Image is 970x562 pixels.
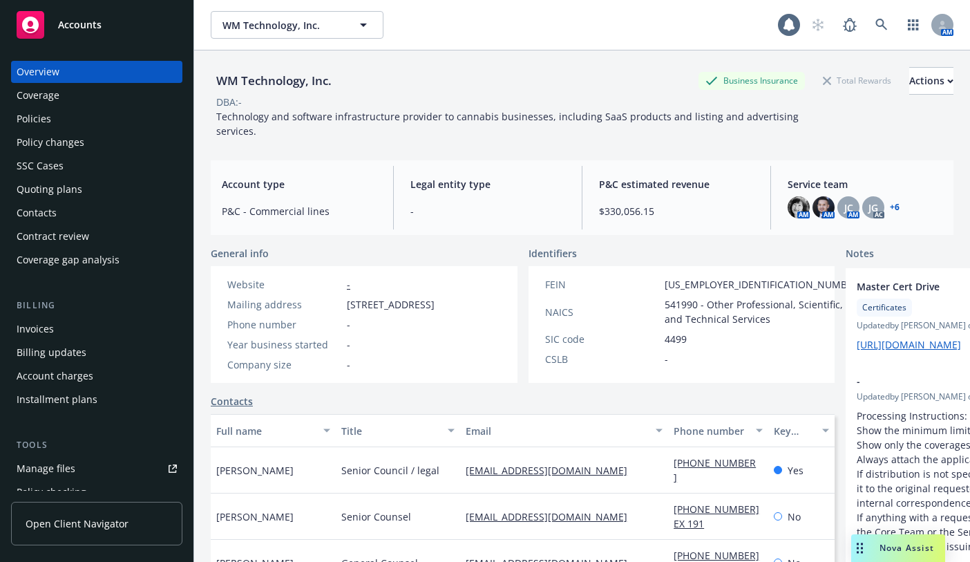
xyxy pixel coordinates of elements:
[26,516,129,531] span: Open Client Navigator
[211,11,383,39] button: WM Technology, Inc.
[599,177,754,191] span: P&C estimated revenue
[17,388,97,411] div: Installment plans
[460,414,668,447] button: Email
[11,438,182,452] div: Tools
[545,277,659,292] div: FEIN
[674,456,756,484] a: [PHONE_NUMBER]
[788,177,942,191] span: Service team
[17,131,84,153] div: Policy changes
[341,424,440,438] div: Title
[674,503,759,530] a: [PHONE_NUMBER] EX 191
[857,338,961,351] a: [URL][DOMAIN_NAME]
[665,297,862,326] span: 541990 - Other Professional, Scientific, and Technical Services
[11,481,182,503] a: Policy checking
[545,332,659,346] div: SIC code
[665,277,862,292] span: [US_EMPLOYER_IDENTIFICATION_NUMBER]
[227,317,341,332] div: Phone number
[698,72,805,89] div: Business Insurance
[668,414,768,447] button: Phone number
[17,84,59,106] div: Coverage
[788,463,803,478] span: Yes
[216,110,801,138] span: Technology and software infrastructure provider to cannabis businesses, including SaaS products a...
[410,177,565,191] span: Legal entity type
[11,341,182,364] a: Billing updates
[788,509,801,524] span: No
[17,155,64,177] div: SSC Cases
[336,414,461,447] button: Title
[211,72,337,90] div: WM Technology, Inc.
[216,509,294,524] span: [PERSON_NAME]
[17,481,86,503] div: Policy checking
[11,178,182,200] a: Quoting plans
[11,202,182,224] a: Contacts
[17,61,59,83] div: Overview
[879,542,934,554] span: Nova Assist
[227,337,341,352] div: Year business started
[17,458,75,480] div: Manage files
[836,11,864,39] a: Report a Bug
[211,394,253,409] a: Contacts
[812,196,835,218] img: photo
[17,178,82,200] div: Quoting plans
[545,305,659,319] div: NAICS
[216,95,242,109] div: DBA: -
[768,414,835,447] button: Key contact
[909,68,953,94] div: Actions
[545,352,659,366] div: CSLB
[804,11,832,39] a: Start snowing
[11,6,182,44] a: Accounts
[844,200,853,215] span: JC
[851,534,945,562] button: Nova Assist
[211,246,269,261] span: General info
[11,108,182,130] a: Policies
[347,337,350,352] span: -
[851,534,868,562] div: Drag to move
[11,249,182,271] a: Coverage gap analysis
[410,204,565,218] span: -
[11,318,182,340] a: Invoices
[11,365,182,387] a: Account charges
[11,225,182,247] a: Contract review
[466,424,647,438] div: Email
[17,249,120,271] div: Coverage gap analysis
[216,463,294,478] span: [PERSON_NAME]
[17,341,86,364] div: Billing updates
[599,204,754,218] span: $330,056.15
[11,84,182,106] a: Coverage
[347,297,435,312] span: [STREET_ADDRESS]
[665,352,668,366] span: -
[11,388,182,411] a: Installment plans
[11,299,182,312] div: Billing
[347,357,350,372] span: -
[17,318,54,340] div: Invoices
[17,365,93,387] div: Account charges
[909,67,953,95] button: Actions
[862,301,906,314] span: Certificates
[227,277,341,292] div: Website
[11,131,182,153] a: Policy changes
[816,72,898,89] div: Total Rewards
[227,297,341,312] div: Mailing address
[665,332,687,346] span: 4499
[17,202,57,224] div: Contacts
[890,203,900,212] a: +6
[222,18,342,32] span: WM Technology, Inc.
[341,463,439,478] span: Senior Council / legal
[674,424,747,438] div: Phone number
[17,225,89,247] div: Contract review
[222,204,377,218] span: P&C - Commercial lines
[868,200,878,215] span: JG
[774,424,814,438] div: Key contact
[466,510,638,523] a: [EMAIL_ADDRESS][DOMAIN_NAME]
[788,196,810,218] img: photo
[11,61,182,83] a: Overview
[846,246,874,263] span: Notes
[11,458,182,480] a: Manage files
[58,19,102,30] span: Accounts
[529,246,577,261] span: Identifiers
[227,357,341,372] div: Company size
[466,464,638,477] a: [EMAIL_ADDRESS][DOMAIN_NAME]
[347,278,350,291] a: -
[341,509,411,524] span: Senior Counsel
[222,177,377,191] span: Account type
